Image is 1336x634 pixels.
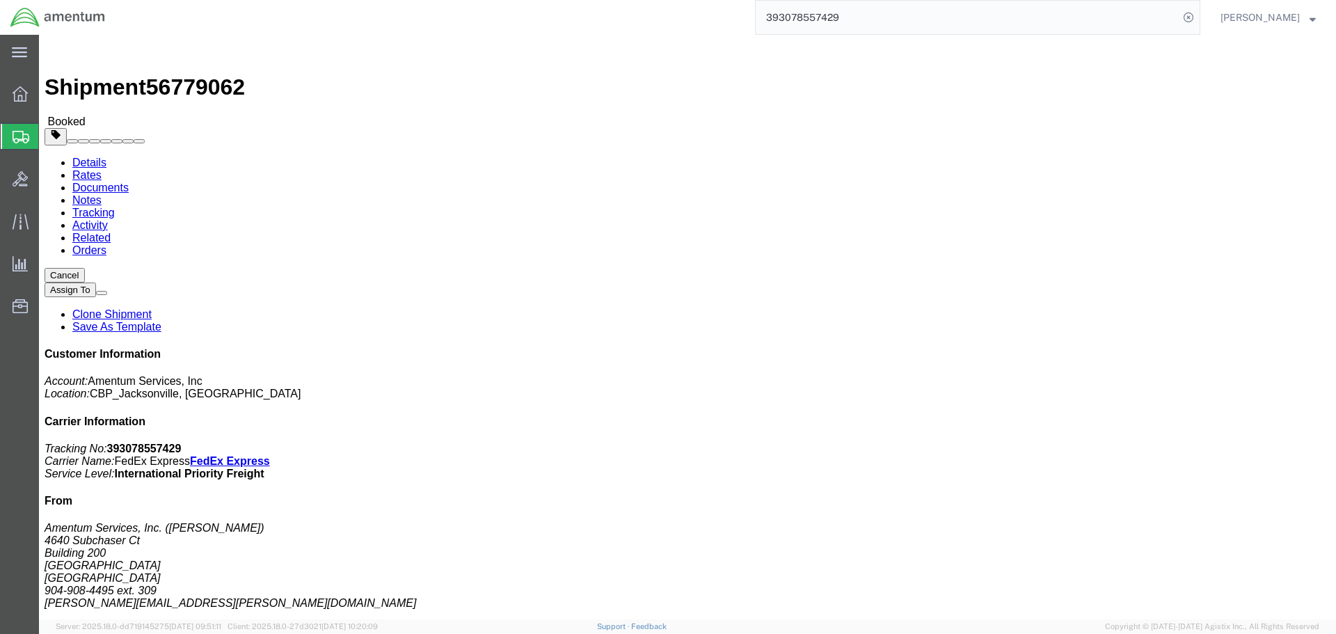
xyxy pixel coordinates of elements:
[169,622,221,631] span: [DATE] 09:51:11
[56,622,221,631] span: Server: 2025.18.0-dd719145275
[631,622,667,631] a: Feedback
[1220,10,1300,25] span: Nick Riddle
[39,35,1336,619] iframe: FS Legacy Container
[597,622,632,631] a: Support
[1105,621,1319,633] span: Copyright © [DATE]-[DATE] Agistix Inc., All Rights Reserved
[228,622,378,631] span: Client: 2025.18.0-27d3021
[756,1,1179,34] input: Search for shipment number, reference number
[321,622,378,631] span: [DATE] 10:20:09
[10,7,106,28] img: logo
[1220,9,1317,26] button: [PERSON_NAME]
